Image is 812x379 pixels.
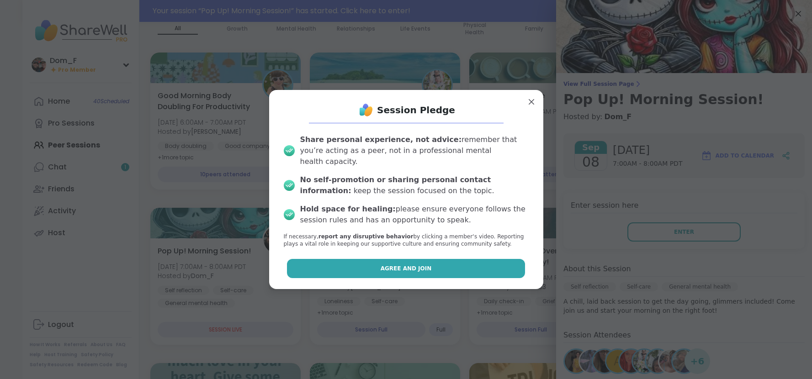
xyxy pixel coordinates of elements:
button: Agree and Join [287,259,525,278]
div: keep the session focused on the topic. [300,174,529,196]
b: Hold space for healing: [300,205,396,213]
span: Agree and Join [381,264,432,273]
p: If necessary, by clicking a member‘s video. Reporting plays a vital role in keeping our supportiv... [284,233,529,248]
div: please ensure everyone follows the session rules and has an opportunity to speak. [300,204,529,226]
b: Share personal experience, not advice: [300,135,462,144]
b: No self-promotion or sharing personal contact information: [300,175,491,195]
b: report any disruptive behavior [318,233,414,240]
div: remember that you’re acting as a peer, not in a professional mental health capacity. [300,134,529,167]
img: ShareWell Logo [357,101,375,119]
h1: Session Pledge [377,104,455,116]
